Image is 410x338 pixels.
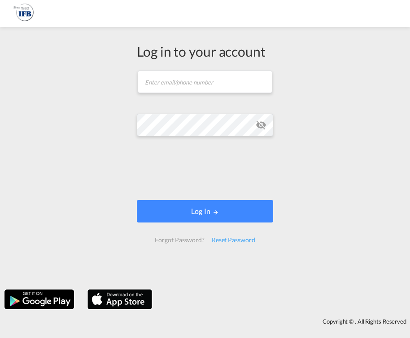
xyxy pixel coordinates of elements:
img: 1f261f00256b11eeaf3d89493e6660f9.png [13,4,34,24]
img: apple.png [87,289,153,310]
div: Log in to your account [137,42,273,61]
div: Forgot Password? [151,232,208,248]
md-icon: icon-eye-off [256,120,266,130]
div: Reset Password [208,232,259,248]
img: google.png [4,289,75,310]
iframe: reCAPTCHA [137,156,273,191]
input: Enter email/phone number [138,71,272,93]
button: LOGIN [137,200,273,222]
